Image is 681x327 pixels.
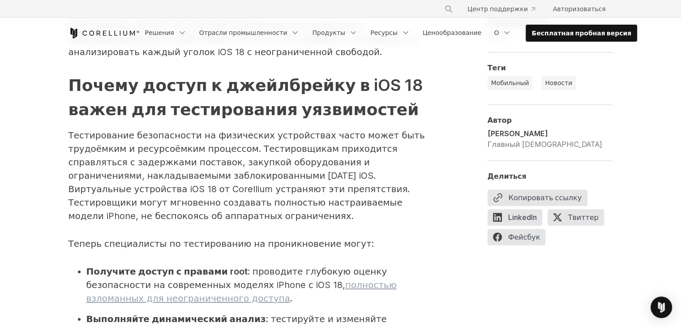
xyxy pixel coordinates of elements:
font: [PERSON_NAME] [488,129,548,138]
font: Центр поддержки [467,5,527,13]
a: Твиттер [548,209,609,229]
div: Меню навигации [140,25,638,42]
font: . [290,293,292,304]
a: Мобильный [488,76,533,90]
font: О [494,29,499,36]
button: Поиск [441,1,457,17]
a: Фейсбук [488,229,551,249]
font: Выполняйте динамический анализ [86,314,266,324]
font: Теперь специалисты по тестированию на проникновение могут: [69,238,374,249]
font: Теги [488,63,506,72]
font: Ресурсы [370,29,398,36]
font: Бесплатная пробная версия [531,29,631,37]
font: Получите доступ с правами root [86,266,248,277]
button: Копировать ссылку [488,189,588,206]
font: Тестирование безопасности на физических устройствах часто может быть трудоёмким и ресурсоёмким пр... [69,130,425,221]
font: Авторизоваться [553,5,606,13]
font: Новости [545,79,572,86]
font: Продукты [312,29,345,36]
font: Отрасли промышленности [199,29,287,36]
font: Главный [DEMOGRAPHIC_DATA] [488,140,603,149]
font: Делиться [488,172,527,181]
div: Меню навигации [433,1,612,17]
font: Ценообразование [423,29,482,36]
font: Автор [488,116,512,125]
font: Фейсбук [508,232,540,241]
font: Твиттер [568,213,599,222]
a: Новости [541,76,576,90]
font: LinkedIn [508,213,537,222]
div: Open Intercom Messenger [651,297,672,318]
font: Почему доступ к джейлбрейку в iOS 18 важен для тестирования уязвимостей [69,75,424,119]
font: Мобильный [491,79,529,86]
font: Решения [145,29,174,36]
a: Кореллиум Дом [69,28,140,39]
a: LinkedIn [488,209,548,229]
